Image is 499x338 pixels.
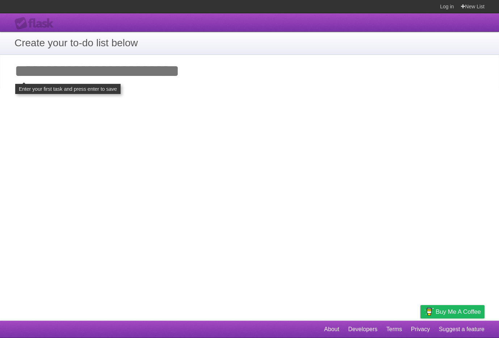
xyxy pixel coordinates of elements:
a: Terms [386,322,402,336]
span: Buy me a coffee [436,305,481,318]
a: Buy me a coffee [420,305,485,318]
div: Flask [14,17,58,30]
a: Privacy [411,322,430,336]
img: Buy me a coffee [424,305,434,318]
a: Suggest a feature [439,322,485,336]
h1: Create your to-do list below [14,35,485,51]
a: Developers [348,322,377,336]
a: About [324,322,339,336]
